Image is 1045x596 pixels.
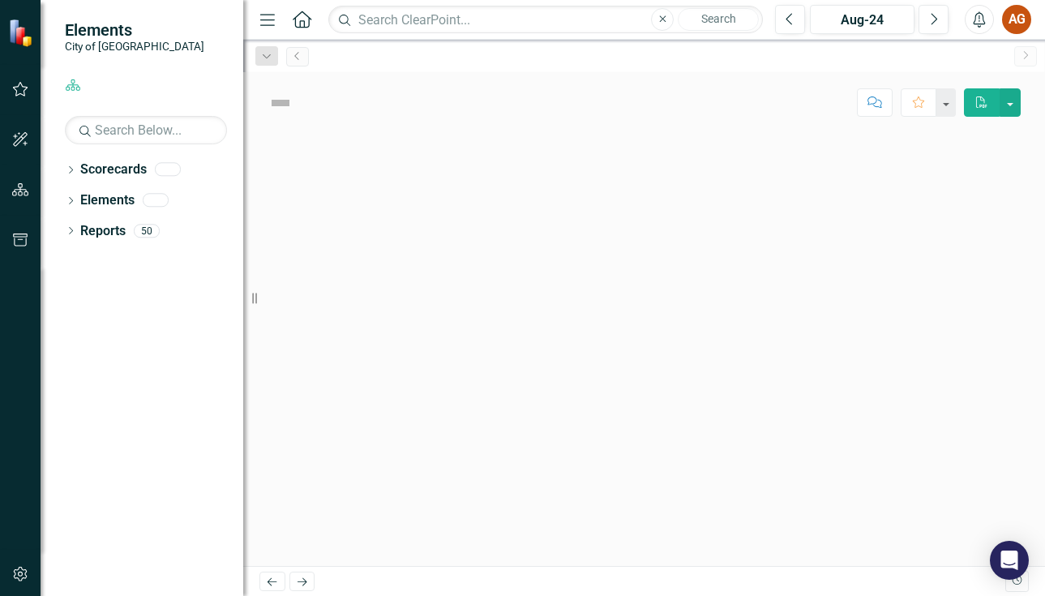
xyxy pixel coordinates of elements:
[8,18,36,46] img: ClearPoint Strategy
[268,90,293,116] img: Not Defined
[816,11,909,30] div: Aug-24
[1002,5,1031,34] button: AG
[328,6,763,34] input: Search ClearPoint...
[701,12,736,25] span: Search
[810,5,914,34] button: Aug-24
[80,161,147,179] a: Scorecards
[990,541,1029,580] div: Open Intercom Messenger
[678,8,759,31] button: Search
[80,222,126,241] a: Reports
[134,224,160,238] div: 50
[80,191,135,210] a: Elements
[65,40,204,53] small: City of [GEOGRAPHIC_DATA]
[65,116,227,144] input: Search Below...
[65,20,204,40] span: Elements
